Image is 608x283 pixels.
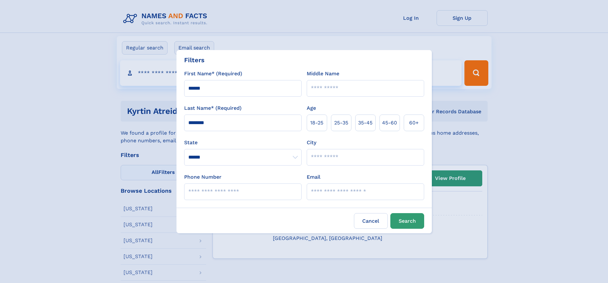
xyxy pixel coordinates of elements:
[358,119,372,127] span: 35‑45
[354,213,388,229] label: Cancel
[307,70,339,78] label: Middle Name
[184,173,221,181] label: Phone Number
[307,104,316,112] label: Age
[310,119,323,127] span: 18‑25
[184,55,205,65] div: Filters
[390,213,424,229] button: Search
[184,104,242,112] label: Last Name* (Required)
[334,119,348,127] span: 25‑35
[409,119,419,127] span: 60+
[382,119,397,127] span: 45‑60
[307,173,320,181] label: Email
[184,139,302,146] label: State
[184,70,242,78] label: First Name* (Required)
[307,139,316,146] label: City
